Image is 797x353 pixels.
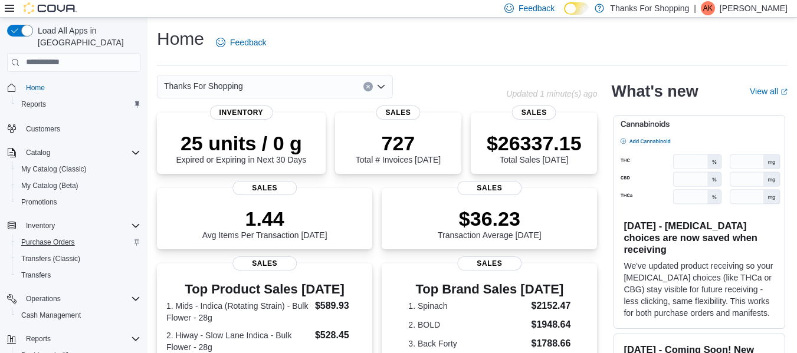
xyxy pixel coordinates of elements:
[315,328,363,342] dd: $528.45
[694,1,696,15] p: |
[780,88,788,95] svg: External link
[166,300,310,324] dt: 1. Mids - Indica (Rotating Strain) - Bulk Flower - 28g
[17,179,83,193] a: My Catalog (Beta)
[21,311,81,320] span: Cash Management
[21,197,57,207] span: Promotions
[408,300,526,312] dt: 1. Spinach
[356,131,441,155] p: 727
[26,124,60,134] span: Customers
[232,181,297,195] span: Sales
[24,2,77,14] img: Cova
[408,282,570,296] h3: Top Brand Sales [DATE]
[408,338,526,349] dt: 3. Back Forty
[232,256,297,270] span: Sales
[26,148,50,157] span: Catalog
[176,131,306,155] p: 25 units / 0 g
[12,177,145,194] button: My Catalog (Beta)
[26,221,55,230] span: Inventory
[211,31,271,54] a: Feedback
[512,105,556,120] span: Sales
[376,82,386,91] button: Open list of options
[21,270,51,280] span: Transfers
[17,252,140,266] span: Transfers (Classic)
[21,237,75,247] span: Purchase Orders
[564,2,589,15] input: Dark Mode
[26,334,51,344] span: Reports
[750,87,788,96] a: View allExternal link
[21,80,140,95] span: Home
[166,282,363,296] h3: Top Product Sales [DATE]
[610,1,689,15] p: Thanks For Shopping
[17,97,140,111] span: Reports
[532,299,571,313] dd: $2152.47
[17,195,140,209] span: Promotions
[457,181,522,195] span: Sales
[703,1,713,15] span: AK
[363,82,373,91] button: Clear input
[21,146,55,160] button: Catalog
[2,331,145,347] button: Reports
[624,260,775,319] p: We've updated product receiving so your [MEDICAL_DATA] choices (like THCa or CBG) stay visible fo...
[624,220,775,255] h3: [DATE] - [MEDICAL_DATA] choices are now saved when receiving
[519,2,555,14] span: Feedback
[2,291,145,307] button: Operations
[33,25,140,48] span: Load All Apps in [GEOGRAPHIC_DATA]
[21,219,140,233] span: Inventory
[12,250,145,267] button: Transfers (Classic)
[408,319,526,331] dt: 2. BOLD
[17,97,51,111] a: Reports
[164,79,243,93] span: Thanks For Shopping
[21,254,80,263] span: Transfers (Classic)
[720,1,788,15] p: [PERSON_NAME]
[17,268,55,282] a: Transfers
[21,122,65,136] a: Customers
[532,318,571,332] dd: $1948.64
[17,308,86,322] a: Cash Management
[17,235,80,249] a: Purchase Orders
[21,164,87,174] span: My Catalog (Classic)
[376,105,420,120] span: Sales
[21,100,46,109] span: Reports
[17,235,140,249] span: Purchase Orders
[457,256,522,270] span: Sales
[611,82,698,101] h2: What's new
[21,121,140,136] span: Customers
[17,179,140,193] span: My Catalog (Beta)
[12,307,145,324] button: Cash Management
[17,162,91,176] a: My Catalog (Classic)
[21,332,140,346] span: Reports
[487,131,582,155] p: $26337.15
[17,308,140,322] span: Cash Management
[506,89,597,98] p: Updated 1 minute(s) ago
[202,207,327,230] p: 1.44
[166,329,310,353] dt: 2. Hiway - Slow Lane Indica - Bulk Flower - 28g
[12,267,145,283] button: Transfers
[487,131,582,164] div: Total Sales [DATE]
[2,144,145,161] button: Catalog
[21,332,55,346] button: Reports
[176,131,306,164] div: Expired or Expiring in Next 30 Days
[230,37,266,48] span: Feedback
[210,105,273,120] span: Inventory
[17,252,85,266] a: Transfers (Classic)
[21,219,60,233] button: Inventory
[2,79,145,96] button: Home
[12,234,145,250] button: Purchase Orders
[12,194,145,210] button: Promotions
[701,1,715,15] div: Anya Kinzel-Cadrin
[17,268,140,282] span: Transfers
[315,299,363,313] dd: $589.93
[12,96,145,113] button: Reports
[26,294,61,303] span: Operations
[2,120,145,137] button: Customers
[17,162,140,176] span: My Catalog (Classic)
[438,207,542,230] p: $36.23
[202,207,327,240] div: Avg Items Per Transaction [DATE]
[26,83,45,93] span: Home
[157,27,204,51] h1: Home
[12,161,145,177] button: My Catalog (Classic)
[438,207,542,240] div: Transaction Average [DATE]
[17,195,62,209] a: Promotions
[21,181,78,190] span: My Catalog (Beta)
